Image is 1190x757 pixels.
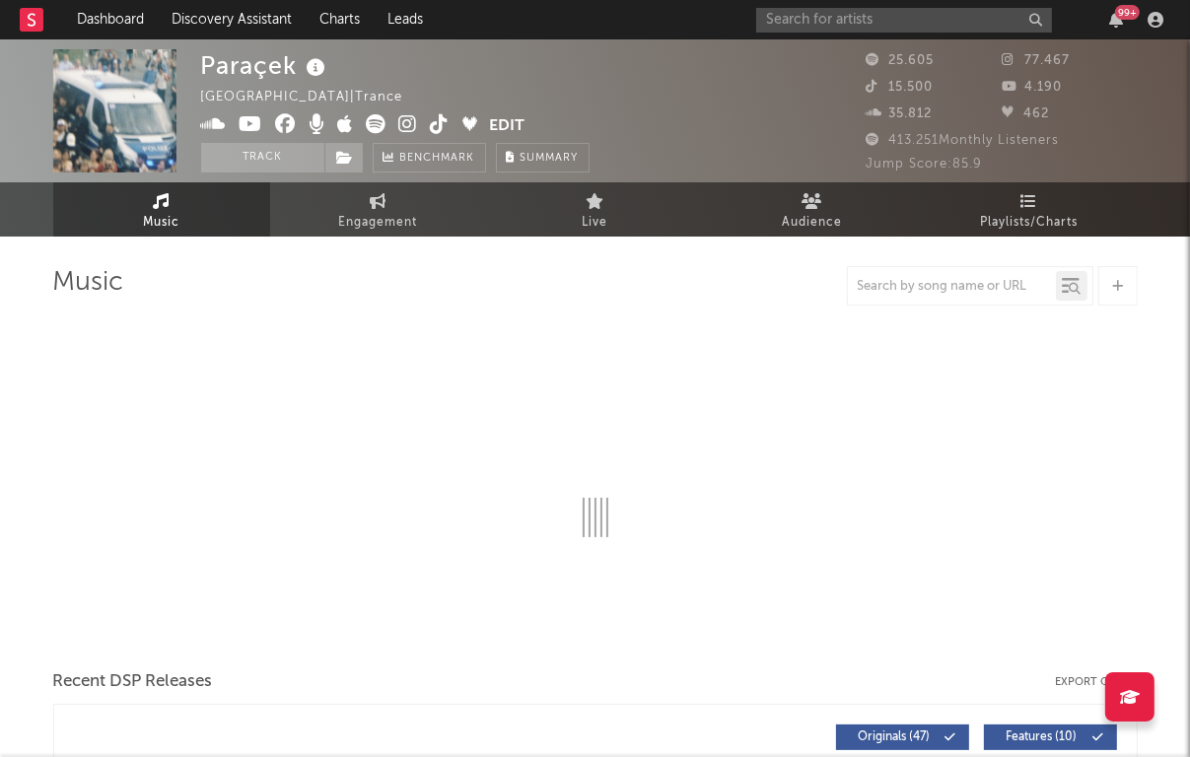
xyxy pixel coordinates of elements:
a: Audience [704,182,921,237]
div: [GEOGRAPHIC_DATA] | Trance [201,86,426,109]
span: Live [583,211,608,235]
a: Engagement [270,182,487,237]
input: Search for artists [756,8,1052,33]
span: Music [143,211,179,235]
span: 35.812 [867,107,933,120]
span: 462 [1002,107,1049,120]
span: Engagement [339,211,418,235]
button: Originals(47) [836,724,969,750]
a: Live [487,182,704,237]
span: 4.190 [1002,81,1062,94]
button: Export CSV [1056,676,1138,688]
span: Features ( 10 ) [997,731,1087,743]
span: Summary [521,153,579,164]
a: Benchmark [373,143,486,172]
span: 15.500 [867,81,934,94]
div: Paraçek [201,49,331,82]
button: Features(10) [984,724,1117,750]
button: Edit [490,114,525,139]
span: 77.467 [1002,54,1070,67]
input: Search by song name or URL [848,279,1056,295]
span: Audience [782,211,842,235]
span: Recent DSP Releases [53,670,213,694]
a: Playlists/Charts [921,182,1138,237]
span: Playlists/Charts [980,211,1078,235]
span: 25.605 [867,54,935,67]
button: Summary [496,143,590,172]
button: Track [201,143,324,172]
span: Jump Score: 85.9 [867,158,983,171]
button: 99+ [1109,12,1123,28]
span: Originals ( 47 ) [849,731,940,743]
span: 413.251 Monthly Listeners [867,134,1060,147]
div: 99 + [1115,5,1140,20]
a: Music [53,182,270,237]
span: Benchmark [400,147,475,171]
